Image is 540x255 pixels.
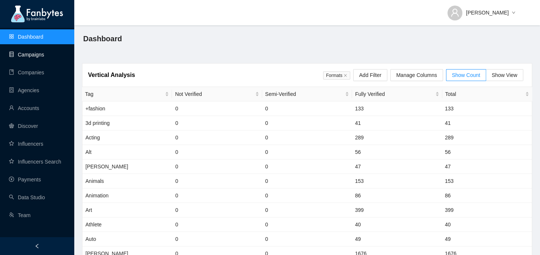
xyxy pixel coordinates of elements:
[172,87,262,101] th: Not Verified
[445,90,524,98] span: Total
[442,4,521,16] button: [PERSON_NAME]down
[442,174,532,188] td: 153
[352,87,442,101] th: Fully Verified
[82,130,172,145] td: Acting
[82,145,172,159] td: Alt
[172,159,262,174] td: 0
[82,188,172,203] td: Animation
[262,101,352,116] td: 0
[352,232,442,246] td: 49
[352,145,442,159] td: 56
[352,130,442,145] td: 289
[262,232,352,246] td: 0
[172,232,262,246] td: 0
[442,159,532,174] td: 47
[85,90,163,98] span: Tag
[262,116,352,130] td: 0
[262,130,352,145] td: 0
[9,123,38,129] a: radar-chartDiscover
[442,232,532,246] td: 49
[9,177,41,183] a: pay-circlePayments
[352,159,442,174] td: 47
[82,232,172,246] td: Auto
[396,71,437,79] span: Manage Columns
[450,8,459,17] span: user
[352,101,442,116] td: 133
[442,87,532,101] th: Total
[172,130,262,145] td: 0
[352,174,442,188] td: 153
[262,188,352,203] td: 0
[172,217,262,232] td: 0
[442,116,532,130] td: 41
[262,174,352,188] td: 0
[82,217,172,232] td: Athlete
[9,212,30,218] a: usergroup-addTeam
[352,217,442,232] td: 40
[172,145,262,159] td: 0
[9,194,45,200] a: searchData Studio
[9,105,39,111] a: userAccounts
[172,203,262,217] td: 0
[353,69,387,81] button: Add Filter
[9,87,39,93] a: containerAgencies
[359,71,381,79] span: Add Filter
[172,188,262,203] td: 0
[82,101,172,116] td: +fashion
[262,159,352,174] td: 0
[442,130,532,145] td: 289
[512,11,515,15] span: down
[352,188,442,203] td: 86
[262,203,352,217] td: 0
[9,34,43,40] a: appstoreDashboard
[265,90,344,98] span: Semi-Verified
[352,116,442,130] td: 41
[352,203,442,217] td: 399
[9,141,43,147] a: starInfluencers
[9,52,44,58] a: databaseCampaigns
[82,203,172,217] td: Art
[442,101,532,116] td: 133
[492,72,517,78] span: Show View
[175,90,253,98] span: Not Verified
[172,101,262,116] td: 0
[344,74,347,77] span: close
[82,159,172,174] td: [PERSON_NAME]
[262,145,352,159] td: 0
[9,159,61,165] a: starInfluencers Search
[452,72,480,78] span: Show Count
[262,217,352,232] td: 0
[442,203,532,217] td: 399
[442,217,532,232] td: 40
[88,70,135,80] article: Vertical Analysis
[82,174,172,188] td: Animals
[262,87,352,101] th: Semi-Verified
[9,70,44,75] a: bookCompanies
[442,188,532,203] td: 86
[323,71,350,80] span: Formats
[82,116,172,130] td: 3d printing
[35,243,40,249] span: left
[442,145,532,159] td: 56
[466,9,509,17] span: [PERSON_NAME]
[82,87,172,101] th: Tag
[390,69,443,81] button: Manage Columns
[83,33,122,45] span: Dashboard
[172,116,262,130] td: 0
[355,90,433,98] span: Fully Verified
[172,174,262,188] td: 0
